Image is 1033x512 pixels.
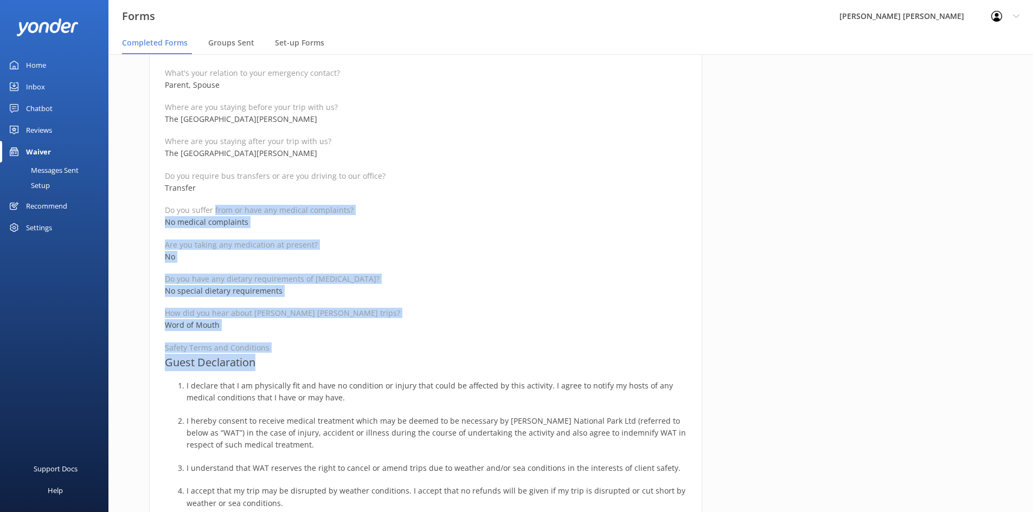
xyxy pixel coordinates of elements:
[7,178,50,193] div: Setup
[26,76,45,98] div: Inbox
[165,147,686,159] p: The [GEOGRAPHIC_DATA][PERSON_NAME]
[165,79,686,91] p: Parent, Spouse
[165,274,686,284] p: Do you have any dietary requirements of [MEDICAL_DATA]?
[26,54,46,76] div: Home
[26,119,52,141] div: Reviews
[165,68,686,78] p: What's your relation to your emergency contact?
[165,319,686,331] p: Word of Mouth
[165,239,686,250] p: Are you taking any medication at present?
[165,342,686,353] p: Safety Terms and Conditions
[165,136,686,146] p: Where are you staying after your trip with us?
[187,462,686,474] li: I understand that WAT reserves the right to cancel or amend trips due to weather and/or sea condi...
[165,285,686,297] p: No special dietary requirements
[16,18,79,36] img: yonder-white-logo.png
[26,141,51,163] div: Waiver
[187,415,686,451] li: I hereby consent to receive medical treatment which may be deemed to be necessary by [PERSON_NAME...
[34,458,78,479] div: Support Docs
[187,485,686,509] li: I accept that my trip may be disrupted by weather conditions. I accept that no refunds will be gi...
[7,163,108,178] a: Messages Sent
[48,479,63,501] div: Help
[165,205,686,215] p: Do you suffer from or have any medical complaints?
[7,178,108,193] a: Setup
[187,380,686,404] li: I declare that I am physically fit and have no condition or injury that could be affected by this...
[165,216,686,228] p: No medical complaints
[26,217,52,238] div: Settings
[165,251,686,263] p: No
[165,102,686,112] p: Where are you staying before your trip with us?
[26,195,67,217] div: Recommend
[165,113,686,125] p: The [GEOGRAPHIC_DATA][PERSON_NAME]
[122,8,155,25] h3: Forms
[165,171,686,181] p: Do you require bus transfers or are you driving to our office?
[165,182,686,194] p: Transfer
[165,308,686,318] p: How did you hear about [PERSON_NAME] [PERSON_NAME] trips?
[208,37,254,48] span: Groups Sent
[165,354,686,371] h3: Guest Declaration
[275,37,324,48] span: Set-up Forms
[122,37,188,48] span: Completed Forms
[26,98,53,119] div: Chatbot
[7,163,79,178] div: Messages Sent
